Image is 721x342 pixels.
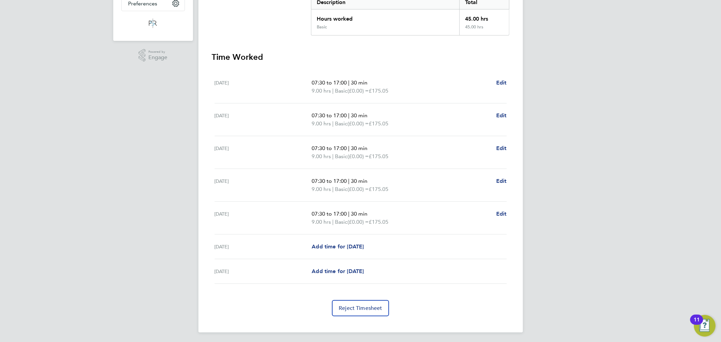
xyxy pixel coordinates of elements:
[312,211,347,217] span: 07:30 to 17:00
[312,145,347,151] span: 07:30 to 17:00
[148,55,167,60] span: Engage
[212,52,509,63] h3: Time Worked
[347,219,369,225] span: (£0.00) =
[312,243,364,251] a: Add time for [DATE]
[147,18,159,29] img: psrsolutions-logo-retina.png
[215,267,312,275] div: [DATE]
[215,79,312,95] div: [DATE]
[335,87,347,95] span: Basic
[332,120,334,127] span: |
[312,219,331,225] span: 9.00 hrs
[332,219,334,225] span: |
[148,49,167,55] span: Powered by
[496,112,507,119] span: Edit
[369,88,388,94] span: £175.05
[317,24,327,30] div: Basic
[496,79,507,86] span: Edit
[312,268,364,274] span: Add time for [DATE]
[332,186,334,192] span: |
[215,177,312,193] div: [DATE]
[312,120,331,127] span: 9.00 hrs
[694,315,716,337] button: Open Resource Center, 11 new notifications
[347,88,369,94] span: (£0.00) =
[369,219,388,225] span: £175.05
[351,145,367,151] span: 30 min
[348,79,350,86] span: |
[128,0,158,7] span: Preferences
[215,144,312,161] div: [DATE]
[347,153,369,160] span: (£0.00) =
[496,178,507,184] span: Edit
[348,112,350,119] span: |
[312,267,364,275] a: Add time for [DATE]
[335,218,347,226] span: Basic
[312,88,331,94] span: 9.00 hrs
[335,120,347,128] span: Basic
[694,320,700,328] div: 11
[312,186,331,192] span: 9.00 hrs
[347,186,369,192] span: (£0.00) =
[348,211,350,217] span: |
[459,9,509,24] div: 45.00 hrs
[312,178,347,184] span: 07:30 to 17:00
[215,210,312,226] div: [DATE]
[496,210,507,218] a: Edit
[351,79,367,86] span: 30 min
[348,178,350,184] span: |
[351,112,367,119] span: 30 min
[496,112,507,120] a: Edit
[347,120,369,127] span: (£0.00) =
[351,178,367,184] span: 30 min
[339,305,382,312] span: Reject Timesheet
[496,144,507,152] a: Edit
[351,211,367,217] span: 30 min
[332,300,389,316] button: Reject Timesheet
[312,153,331,160] span: 9.00 hrs
[496,79,507,87] a: Edit
[312,79,347,86] span: 07:30 to 17:00
[335,152,347,161] span: Basic
[496,177,507,185] a: Edit
[459,24,509,35] div: 45.00 hrs
[348,145,350,151] span: |
[369,153,388,160] span: £175.05
[311,9,460,24] div: Hours worked
[139,49,167,62] a: Powered byEngage
[215,112,312,128] div: [DATE]
[215,243,312,251] div: [DATE]
[121,18,185,29] a: Go to home page
[332,153,334,160] span: |
[335,185,347,193] span: Basic
[312,112,347,119] span: 07:30 to 17:00
[369,120,388,127] span: £175.05
[312,243,364,250] span: Add time for [DATE]
[332,88,334,94] span: |
[496,211,507,217] span: Edit
[496,145,507,151] span: Edit
[369,186,388,192] span: £175.05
